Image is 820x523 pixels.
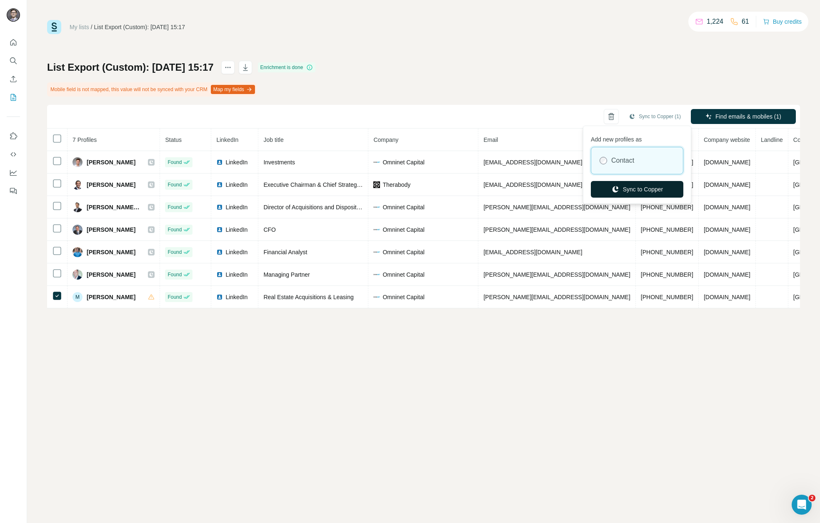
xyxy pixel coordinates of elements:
img: company-logo [373,226,380,233]
img: LinkedIn logo [216,204,223,211]
span: [PERSON_NAME] [87,158,135,166]
button: Quick start [7,35,20,50]
span: [EMAIL_ADDRESS][DOMAIN_NAME] [483,181,582,188]
button: Sync to Copper [591,181,683,198]
span: LinkedIn [225,181,247,189]
span: [PERSON_NAME] [87,293,135,301]
button: Feedback [7,183,20,198]
span: [PHONE_NUMBER] [641,294,693,300]
button: Map my fields [211,85,255,94]
span: Found [167,293,182,301]
span: Find emails & mobiles (1) [715,112,781,121]
img: Avatar [72,157,82,167]
img: Avatar [7,8,20,22]
span: [DOMAIN_NAME] [704,181,750,188]
span: [PHONE_NUMBER] [641,249,693,255]
img: LinkedIn logo [216,249,223,255]
span: [EMAIL_ADDRESS][DOMAIN_NAME] [483,249,582,255]
button: Use Surfe API [7,147,20,162]
img: company-logo [373,294,380,300]
span: Executive Chairman & Chief Strategy Officer [263,181,378,188]
span: [DOMAIN_NAME] [704,271,750,278]
label: Contact [611,156,634,166]
button: Dashboard [7,165,20,180]
img: LinkedIn logo [216,271,223,278]
div: List Export (Custom): [DATE] 15:17 [94,23,185,31]
img: company-logo [373,249,380,255]
span: [PHONE_NUMBER] [641,204,693,211]
span: LinkedIn [225,270,247,279]
button: My lists [7,90,20,105]
img: Surfe Logo [47,20,61,34]
span: LinkedIn [225,158,247,166]
span: LinkedIn [225,226,247,234]
button: Use Surfe on LinkedIn [7,129,20,144]
span: Real Estate Acquisitions & Leasing [263,294,353,300]
span: 7 Profiles [72,136,97,143]
span: Job title [263,136,283,143]
h1: List Export (Custom): [DATE] 15:17 [47,61,214,74]
span: [DOMAIN_NAME] [704,204,750,211]
span: Found [167,271,182,278]
span: [PERSON_NAME] [87,181,135,189]
img: Avatar [72,225,82,235]
span: Found [167,248,182,256]
span: Found [167,203,182,211]
span: Financial Analyst [263,249,307,255]
img: Avatar [72,247,82,257]
span: [PERSON_NAME][EMAIL_ADDRESS][DOMAIN_NAME] [483,204,630,211]
img: LinkedIn logo [216,226,223,233]
a: My lists [70,24,89,30]
div: Enrichment is done [258,62,316,72]
div: M [72,292,82,302]
button: Find emails & mobiles (1) [691,109,796,124]
img: Avatar [72,202,82,212]
span: LinkedIn [225,248,247,256]
img: company-logo [373,159,380,166]
span: [PERSON_NAME] [87,270,135,279]
span: Landline [761,136,783,143]
img: company-logo [373,271,380,278]
span: CFO [263,226,276,233]
span: [DOMAIN_NAME] [704,294,750,300]
span: [DOMAIN_NAME] [704,159,750,166]
span: Omninet Capital [382,248,424,256]
span: Status [165,136,182,143]
span: LinkedIn [225,203,247,211]
span: [PHONE_NUMBER] [641,226,693,233]
span: LinkedIn [225,293,247,301]
li: / [91,23,92,31]
span: [EMAIL_ADDRESS][DOMAIN_NAME] [483,159,582,166]
iframe: Intercom live chat [792,495,812,515]
img: LinkedIn logo [216,159,223,166]
span: Email [483,136,498,143]
span: [PERSON_NAME] [87,226,135,234]
span: Therabody [382,181,410,189]
span: [PERSON_NAME][EMAIL_ADDRESS][DOMAIN_NAME] [483,226,630,233]
span: Investments [263,159,295,166]
p: 1,224 [707,17,723,27]
span: LinkedIn [216,136,238,143]
span: Company website [704,136,750,143]
span: Omninet Capital [382,203,424,211]
span: Omninet Capital [382,158,424,166]
span: Managing Partner [263,271,310,278]
span: Found [167,181,182,188]
span: 2 [809,495,815,501]
span: [PERSON_NAME] Tour [87,203,140,211]
span: Omninet Capital [382,293,424,301]
p: Add new profiles as [591,132,683,144]
button: Search [7,53,20,68]
span: Omninet Capital [382,226,424,234]
img: company-logo [373,204,380,211]
span: [DOMAIN_NAME] [704,249,750,255]
span: [PERSON_NAME][EMAIL_ADDRESS][DOMAIN_NAME] [483,294,630,300]
button: actions [221,61,235,74]
div: Mobile field is not mapped, this value will not be synced with your CRM [47,82,257,97]
span: [DOMAIN_NAME] [704,226,750,233]
img: Avatar [72,180,82,190]
img: company-logo [373,181,380,188]
button: Buy credits [763,16,802,27]
span: [PERSON_NAME][EMAIL_ADDRESS][DOMAIN_NAME] [483,271,630,278]
img: LinkedIn logo [216,181,223,188]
